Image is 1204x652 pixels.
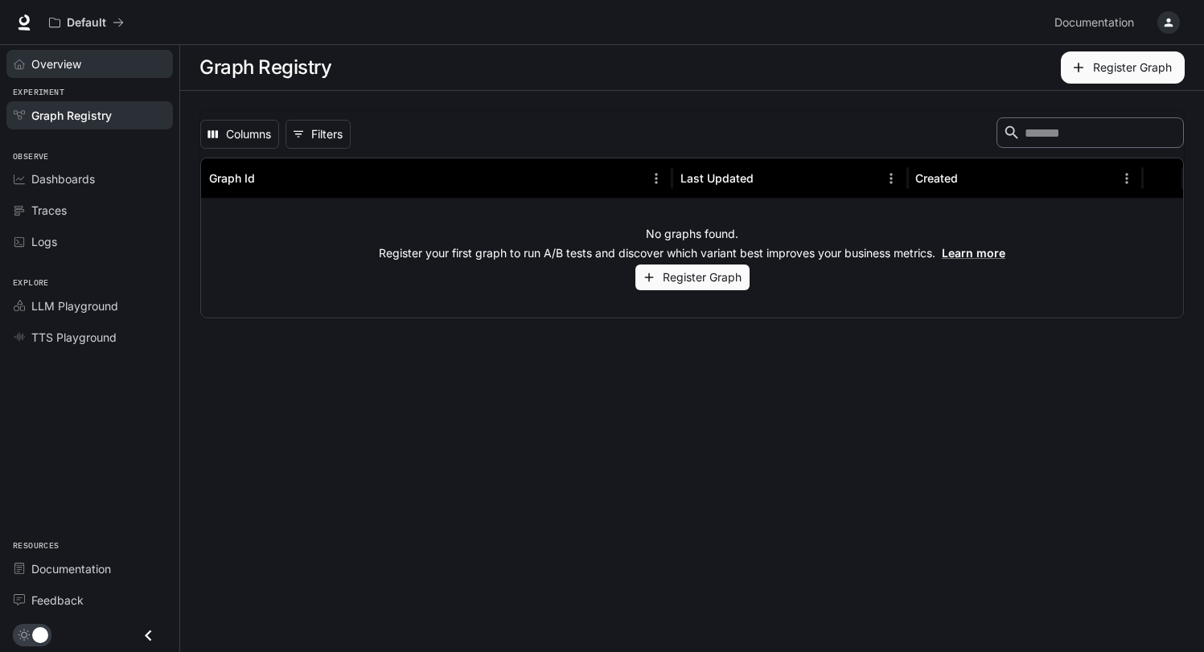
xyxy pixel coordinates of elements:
button: Menu [644,166,668,191]
button: Sort [257,166,281,191]
span: Documentation [31,560,111,577]
button: Menu [879,166,903,191]
a: Documentation [1048,6,1146,39]
button: Close drawer [130,619,166,652]
a: Graph Registry [6,101,173,129]
p: Default [67,16,106,30]
h1: Graph Registry [199,51,331,84]
a: Dashboards [6,165,173,193]
p: Register your first graph to run A/B tests and discover which variant best improves your business... [379,245,1005,261]
a: TTS Playground [6,323,173,351]
span: Dark mode toggle [32,625,48,643]
span: Overview [31,55,81,72]
a: Documentation [6,555,173,583]
span: Documentation [1054,13,1134,33]
span: Traces [31,202,67,219]
button: Show filters [286,120,351,149]
button: Register Graph [1061,51,1185,84]
a: Overview [6,50,173,78]
span: LLM Playground [31,297,118,314]
div: Search [996,117,1184,151]
div: Graph Id [209,171,255,185]
button: Sort [960,166,984,191]
button: Menu [1115,166,1139,191]
a: Traces [6,196,173,224]
button: Register Graph [635,264,750,291]
p: No graphs found. [646,226,738,242]
button: All workspaces [42,6,131,39]
a: Feedback [6,586,173,614]
a: LLM Playground [6,292,173,320]
a: Logs [6,228,173,256]
button: Select columns [200,120,279,149]
span: Dashboards [31,170,95,187]
span: TTS Playground [31,329,117,346]
div: Last Updated [680,171,754,185]
button: Sort [755,166,779,191]
a: Learn more [942,246,1005,260]
div: Created [915,171,958,185]
span: Graph Registry [31,107,112,124]
span: Feedback [31,592,84,609]
span: Logs [31,233,57,250]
